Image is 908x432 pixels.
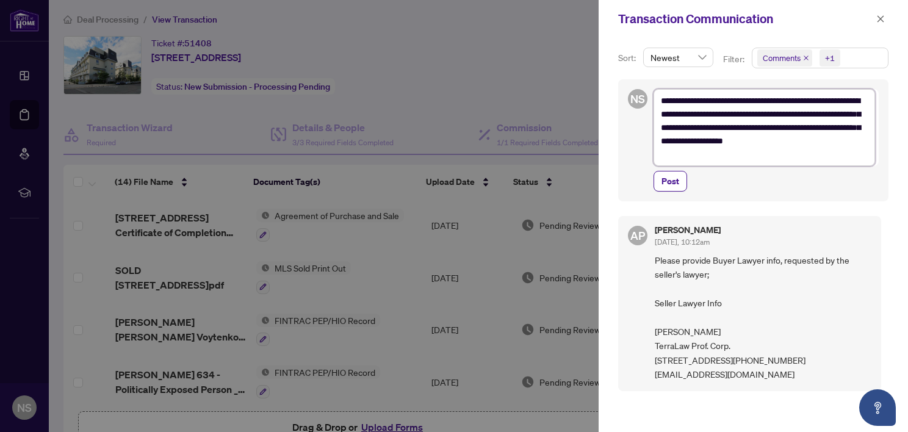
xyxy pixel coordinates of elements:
span: NS [630,90,645,107]
button: Open asap [859,389,896,426]
span: Comments [763,52,801,64]
span: Newest [650,48,706,67]
p: Filter: [723,52,746,66]
div: +1 [825,52,835,64]
p: Sort: [618,51,638,65]
div: Transaction Communication [618,10,873,28]
span: AP [630,227,645,244]
span: close [803,55,809,61]
span: Post [661,171,679,191]
span: Please provide Buyer Lawyer info, requested by the seller's lawyer; Seller Lawyer Info [PERSON_NA... [655,253,871,381]
h5: [PERSON_NAME] [655,226,721,234]
span: [DATE], 10:12am [655,237,710,247]
span: Comments [757,49,812,67]
span: close [876,15,885,23]
button: Post [654,171,687,192]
